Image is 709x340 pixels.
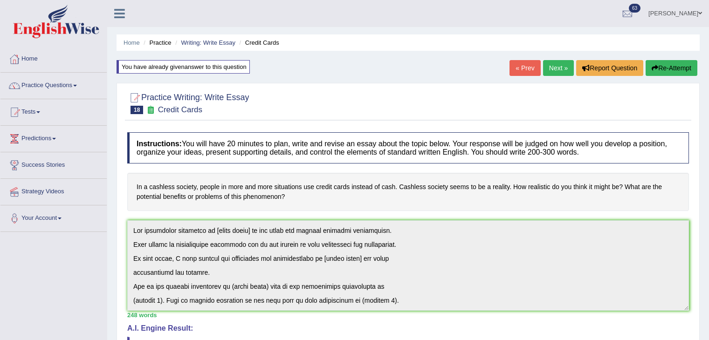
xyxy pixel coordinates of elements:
[141,38,171,47] li: Practice
[0,46,107,69] a: Home
[131,106,143,114] span: 18
[158,105,202,114] small: Credit Cards
[543,60,574,76] a: Next »
[0,99,107,122] a: Tests
[117,60,250,74] div: You have already given answer to this question
[124,39,140,46] a: Home
[576,60,643,76] button: Report Question
[127,311,689,320] div: 248 words
[0,152,107,176] a: Success Stories
[0,73,107,96] a: Practice Questions
[181,39,235,46] a: Writing: Write Essay
[509,60,540,76] a: « Prev
[629,4,640,13] span: 63
[127,324,689,333] h4: A.I. Engine Result:
[646,60,697,76] button: Re-Attempt
[0,205,107,229] a: Your Account
[137,140,182,148] b: Instructions:
[0,179,107,202] a: Strategy Videos
[127,132,689,163] h4: You will have 20 minutes to plan, write and revise an essay about the topic below. Your response ...
[127,173,689,211] h4: In a cashless society, people in more and more situations use credit cards instead of cash. Cashl...
[237,38,279,47] li: Credit Cards
[127,91,249,114] h2: Practice Writing: Write Essay
[145,106,155,115] small: Exam occurring question
[0,126,107,149] a: Predictions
